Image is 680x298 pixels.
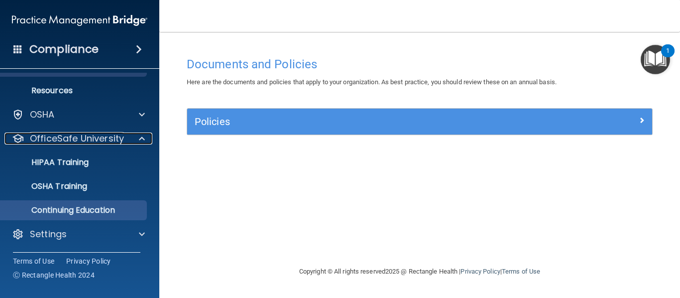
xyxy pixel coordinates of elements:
p: Settings [30,228,67,240]
a: Terms of Use [13,256,54,266]
p: Resources [6,86,142,96]
a: Privacy Policy [66,256,111,266]
div: 1 [666,51,670,64]
p: OSHA Training [6,181,87,191]
p: OSHA [30,109,55,121]
p: Continuing Education [6,205,142,215]
a: Privacy Policy [460,268,500,275]
h4: Compliance [29,42,99,56]
div: Copyright © All rights reserved 2025 @ Rectangle Health | | [238,256,601,288]
a: OfficeSafe University [12,133,145,145]
a: OSHA [12,109,145,121]
iframe: Drift Widget Chat Controller [508,227,668,267]
a: Policies [195,114,645,130]
span: Here are the documents and policies that apply to your organization. As best practice, you should... [187,78,557,86]
h5: Policies [195,116,529,127]
h4: Documents and Policies [187,58,653,71]
a: Terms of Use [502,268,540,275]
a: Settings [12,228,145,240]
button: Open Resource Center, 1 new notification [641,45,670,74]
p: OfficeSafe University [30,133,124,145]
p: HIPAA Training [6,157,89,167]
img: PMB logo [12,10,147,30]
span: Ⓒ Rectangle Health 2024 [13,270,95,280]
